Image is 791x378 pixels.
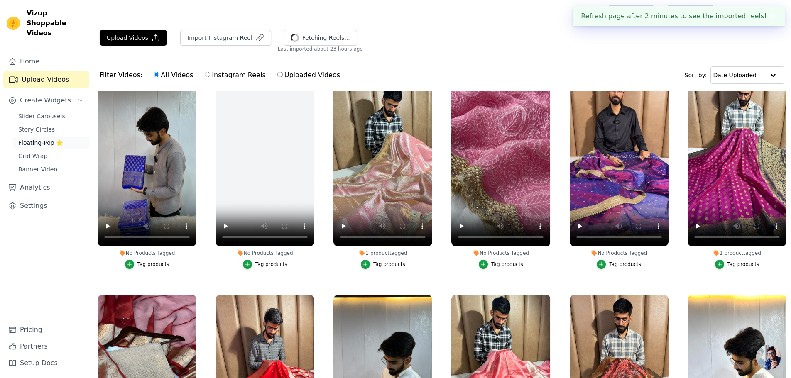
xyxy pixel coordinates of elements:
[756,345,781,370] a: Open chat
[284,30,357,46] button: Fetching Reels...
[278,46,363,52] span: Last imported: about 23 hours ago
[688,250,786,256] div: 1 product tagged
[100,66,345,85] div: Filter Videos:
[125,260,169,269] button: Tag products
[216,250,314,256] div: No Products Tagged
[767,11,776,21] button: Close
[3,71,89,88] a: Upload Videos
[205,72,210,77] input: Instagram Reels
[666,5,714,21] a: Book Demo
[570,250,669,256] div: No Products Tagged
[154,72,159,77] input: All Videos
[685,66,785,84] div: Sort by:
[3,355,89,371] a: Setup Docs
[13,137,89,149] a: Floating-Pop ⭐
[13,124,89,135] a: Story Circles
[13,110,89,122] a: Slider Carousels
[137,261,169,268] div: Tag products
[27,8,86,38] span: Vizup Shoppable Videos
[204,70,266,80] label: Instagram Reels
[3,53,89,70] a: Home
[734,6,784,21] p: The Usee Shop
[479,260,523,269] button: Tag products
[18,139,63,147] span: Floating-Pop ⭐
[18,152,47,160] span: Grid Wrap
[277,72,283,77] input: Uploaded Videos
[180,30,271,46] button: Import Instagram Reel
[727,261,759,268] div: Tag products
[573,6,785,26] div: Refresh page after 2 minutes to see the imported reels!
[597,260,641,269] button: Tag products
[100,30,167,46] button: Upload Videos
[153,70,193,80] label: All Videos
[20,95,71,105] span: Create Widgets
[3,198,89,214] a: Settings
[609,261,641,268] div: Tag products
[255,261,287,268] div: Tag products
[18,112,65,120] span: Slider Carousels
[18,165,57,173] span: Banner Video
[3,179,89,196] a: Analytics
[18,125,55,134] span: Story Circles
[13,163,89,175] a: Banner Video
[98,250,196,256] div: No Products Tagged
[277,70,340,80] label: Uploaded Videos
[13,150,89,162] a: Grid Wrap
[333,250,432,256] div: 1 product tagged
[7,17,20,30] img: Vizup
[451,250,550,256] div: No Products Tagged
[361,260,405,269] button: Tag products
[373,261,405,268] div: Tag products
[243,260,287,269] button: Tag products
[3,322,89,338] a: Pricing
[607,5,654,21] a: Help Setup
[3,92,89,109] button: Create Widgets
[491,261,523,268] div: Tag products
[721,6,784,21] button: T The Usee Shop
[3,338,89,355] a: Partners
[715,260,759,269] button: Tag products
